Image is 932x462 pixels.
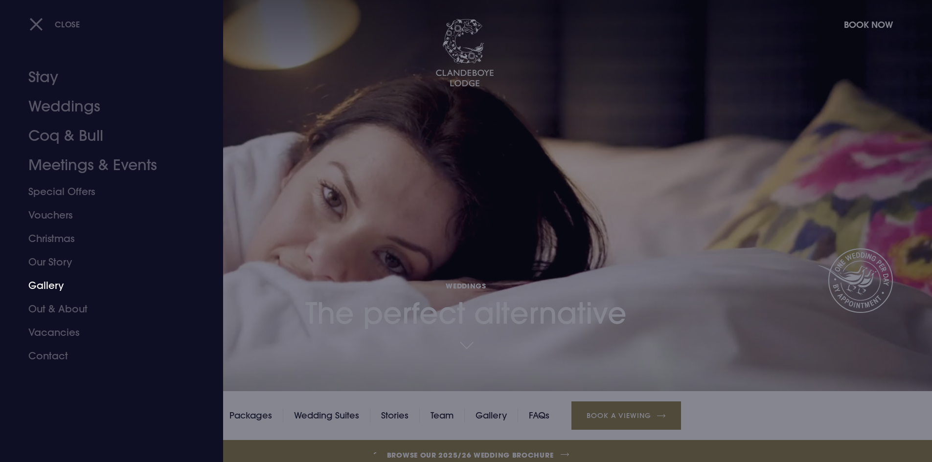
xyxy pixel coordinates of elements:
a: Contact [28,344,183,368]
a: Vouchers [28,203,183,227]
a: Weddings [28,92,183,121]
button: Close [29,14,80,34]
a: Meetings & Events [28,151,183,180]
a: Coq & Bull [28,121,183,151]
a: Special Offers [28,180,183,203]
a: Christmas [28,227,183,250]
a: Gallery [28,274,183,297]
a: Our Story [28,250,183,274]
a: Stay [28,63,183,92]
a: Out & About [28,297,183,321]
span: Close [55,19,80,29]
a: Vacancies [28,321,183,344]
